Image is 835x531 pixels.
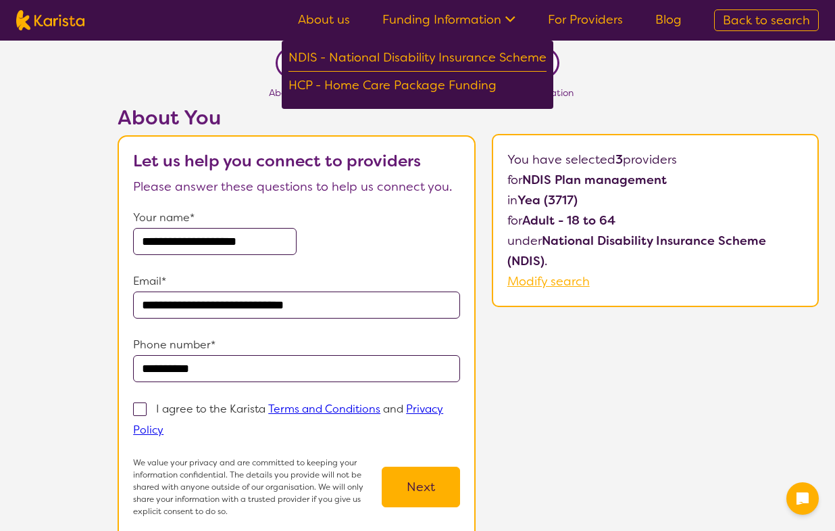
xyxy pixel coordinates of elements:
b: Adult - 18 to 64 [522,212,615,229]
div: NDIS - National Disability Insurance Scheme [288,47,547,72]
a: Funding Information [382,11,515,28]
a: Modify search [507,273,590,290]
a: About us [298,11,350,28]
button: Next [382,467,460,507]
a: Back to search [714,9,819,31]
p: Phone number* [133,335,460,355]
b: National Disability Insurance Scheme (NDIS) [507,233,766,269]
p: for [507,170,804,190]
p: We value your privacy and are committed to keeping your information confidential. The details you... [133,457,382,517]
p: in [507,190,804,210]
span: Back to search [723,12,810,28]
div: HCP - Home Care Package Funding [288,75,547,99]
p: for [507,210,804,231]
span: About You [269,87,314,99]
b: 3 [615,152,623,168]
p: Your name* [133,208,460,228]
b: NDIS Plan management [522,172,667,188]
p: You have selected providers [507,149,804,170]
h2: About You [118,106,476,130]
p: I agree to the Karista and [133,402,443,437]
a: Terms and Conditions [268,402,380,416]
p: Email* [133,271,460,292]
a: Blog [655,11,682,28]
img: Karista logo [16,10,84,30]
b: Let us help you connect to providers [133,150,421,172]
a: For Providers [548,11,623,28]
p: Please answer these questions to help us connect you. [133,177,460,197]
b: Yea (3717) [517,192,578,208]
p: under . [507,231,804,271]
